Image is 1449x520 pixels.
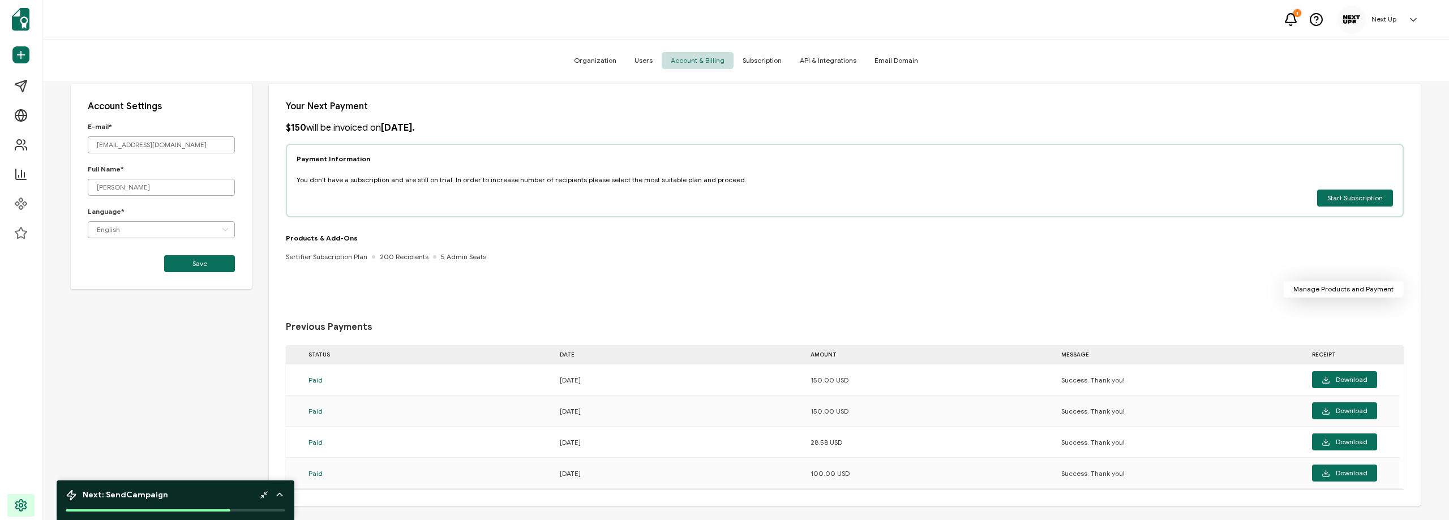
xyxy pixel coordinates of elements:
p: Account Settings [88,101,235,112]
span: API & Integrations [791,52,865,69]
p: Language* [88,207,235,216]
span: 150.00 USD [811,376,848,384]
p: E-mail* [88,122,235,131]
button: Manage Products and Payment [1283,281,1404,298]
span: Email Domain [865,52,927,69]
span: Start Subscription [1327,195,1383,201]
span: Success. Thank you! [1061,469,1125,478]
button: Download [1312,433,1377,450]
p: will be invoiced on [286,122,415,134]
h5: Next Up [1371,15,1396,23]
span: Users [625,52,662,69]
span: [DATE] [560,407,581,415]
span: 28.58 USD [811,438,842,446]
span: 100.00 USD [811,469,850,478]
span: Save [192,260,207,267]
img: sertifier-logomark-colored.svg [12,8,29,31]
span: Subscription [734,52,791,69]
span: 200 Recipients [380,252,428,261]
input: Full Name [88,179,235,196]
span: Success. Thank you! [1061,438,1125,446]
button: Save [164,255,235,272]
span: Paid [308,407,323,415]
div: MESSAGE [1056,348,1306,361]
span: Download [1322,469,1367,478]
span: [DATE] [560,438,581,446]
div: RECEIPT [1306,348,1383,361]
div: AMOUNT [805,348,1056,361]
span: Success. Thank you! [1061,376,1125,384]
iframe: Chat Widget [1392,466,1449,520]
b: Campaign [126,490,168,500]
span: Paid [308,469,323,478]
span: Download [1322,438,1367,446]
b: [DATE]. [381,122,415,134]
p: You don’t have a subscription and are still on trial. In order to increase number of recipients p... [297,175,747,184]
button: Start Subscription [1317,190,1393,207]
span: Paid [308,438,323,446]
div: DATE [554,348,805,361]
span: Previous Payments [286,321,372,333]
button: Download [1312,402,1377,419]
span: Download [1322,376,1367,384]
input: E-mail [88,136,235,153]
button: Download [1312,371,1377,388]
span: 150.00 USD [811,407,848,415]
span: 5 Admin Seats [441,252,486,261]
span: Organization [565,52,625,69]
p: Payment Information [297,154,370,163]
img: 5f129d50-c698-44db-9931-7612f5f6bcd9.png [1343,15,1360,24]
div: 1 [1293,9,1301,17]
span: Next: Send [83,490,168,500]
button: Download [1312,465,1377,482]
input: Language [88,221,235,238]
span: Paid [308,376,323,384]
span: Manage Products and Payment [1293,286,1394,293]
span: [DATE] [560,376,581,384]
span: Sertifier Subscription Plan [286,252,367,261]
p: Full Name* [88,165,235,173]
p: Products & Add-Ons [286,234,486,242]
span: Success. Thank you! [1061,407,1125,415]
span: Download [1322,407,1367,415]
span: [DATE] [560,469,581,478]
div: STATUS [303,348,554,361]
p: Your Next Payment [286,101,1404,112]
b: $150 [286,122,306,134]
span: Account & Billing [662,52,734,69]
